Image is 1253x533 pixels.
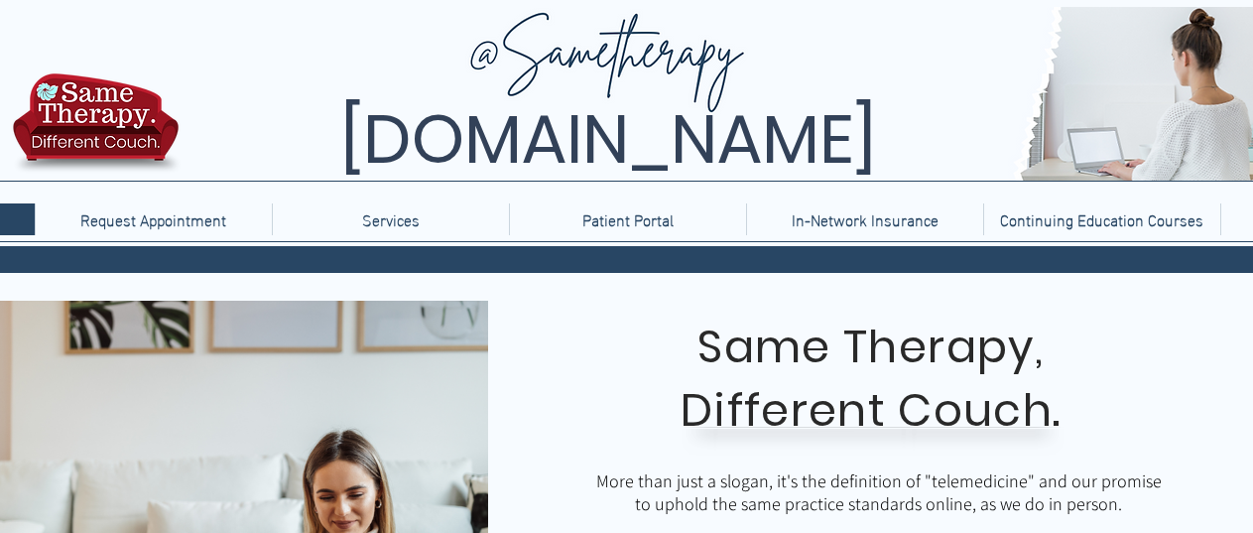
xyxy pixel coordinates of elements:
[746,203,983,235] a: In-Network Insurance
[35,203,272,235] a: Request Appointment
[572,203,684,235] p: Patient Portal
[990,203,1213,235] p: Continuing Education Courses
[591,469,1167,515] p: More than just a slogan, it's the definition of "telemedicine" and our promise to uphold the same...
[681,379,1062,442] span: Different Couch.
[70,203,236,235] p: Request Appointment
[782,203,948,235] p: In-Network Insurance
[983,203,1220,235] a: Continuing Education Courses
[272,203,509,235] div: Services
[340,92,876,187] span: [DOMAIN_NAME]
[697,316,1044,378] span: Same Therapy,
[509,203,746,235] a: Patient Portal
[7,70,185,188] img: TBH.US
[352,203,430,235] p: Services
